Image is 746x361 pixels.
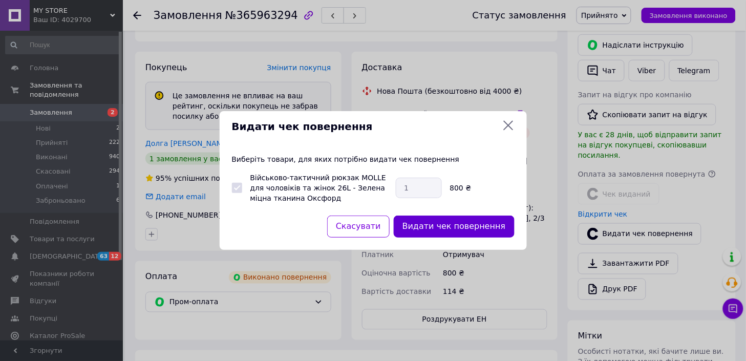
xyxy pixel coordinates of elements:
[250,174,387,202] label: Військово-тактичний рюкзак MOLLE для чоловіків та жінок 26L - Зелена міцна тканина Оксфорд
[232,119,498,134] span: Видати чек повернення
[394,216,515,238] button: Видати чек повернення
[232,154,515,164] p: Виберіть товари, для яких потрібно видати чек повернення
[327,216,390,238] button: Скасувати
[446,183,519,193] div: 800 ₴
